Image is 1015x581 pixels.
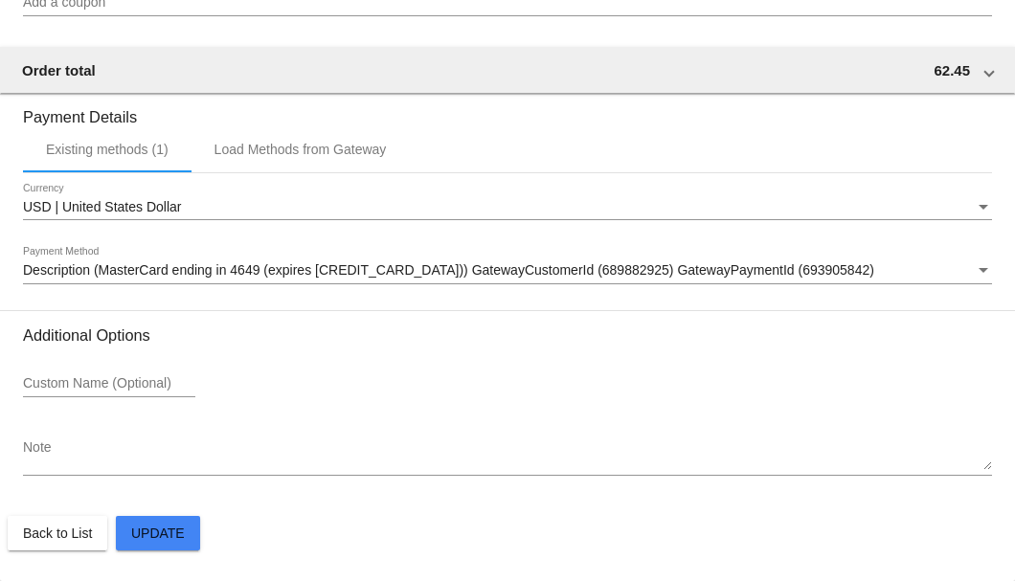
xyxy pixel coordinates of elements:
[23,525,92,541] span: Back to List
[131,525,185,541] span: Update
[8,516,107,550] button: Back to List
[23,262,874,278] span: Description (MasterCard ending in 4649 (expires [CREDIT_CARD_DATA])) GatewayCustomerId (689882925...
[23,263,992,279] mat-select: Payment Method
[23,94,992,126] h3: Payment Details
[23,199,181,214] span: USD | United States Dollar
[23,200,992,215] mat-select: Currency
[214,142,387,157] div: Load Methods from Gateway
[934,62,970,78] span: 62.45
[46,142,169,157] div: Existing methods (1)
[116,516,200,550] button: Update
[23,326,992,345] h3: Additional Options
[22,62,96,78] span: Order total
[23,376,195,391] input: Custom Name (Optional)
